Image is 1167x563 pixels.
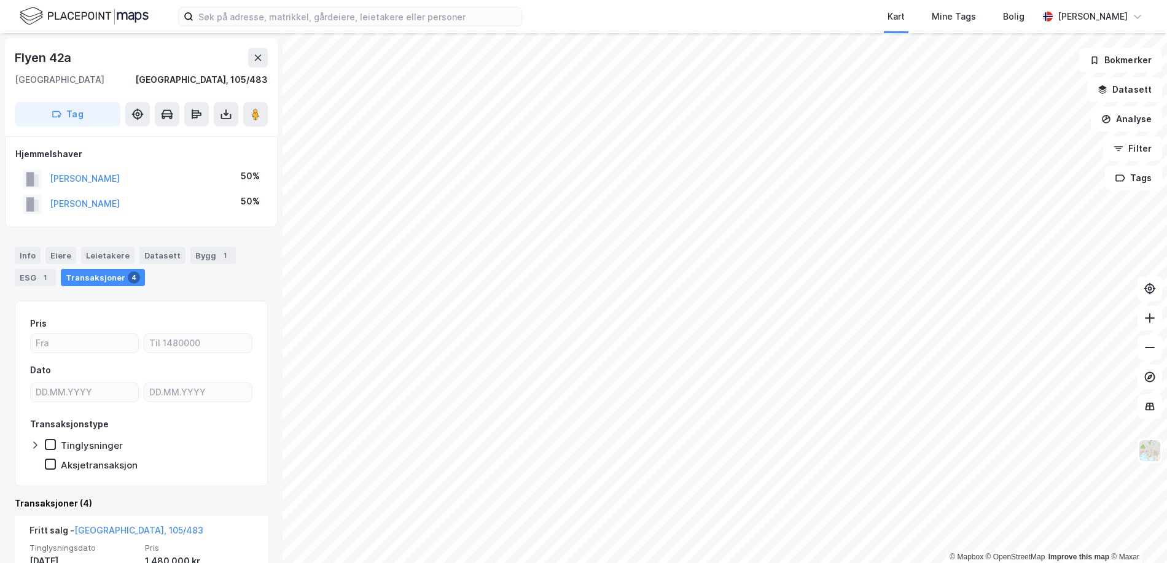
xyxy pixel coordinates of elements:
[190,247,236,264] div: Bygg
[15,147,267,161] div: Hjemmelshaver
[61,440,123,451] div: Tinglysninger
[39,271,51,284] div: 1
[219,249,231,262] div: 1
[1103,136,1162,161] button: Filter
[1058,9,1128,24] div: [PERSON_NAME]
[15,269,56,286] div: ESG
[139,247,185,264] div: Datasett
[986,553,1045,561] a: OpenStreetMap
[1048,553,1109,561] a: Improve this map
[1079,48,1162,72] button: Bokmerker
[1105,166,1162,190] button: Tags
[145,543,253,553] span: Pris
[81,247,135,264] div: Leietakere
[15,247,41,264] div: Info
[135,72,268,87] div: [GEOGRAPHIC_DATA], 105/483
[61,459,138,471] div: Aksjetransaksjon
[74,525,203,535] a: [GEOGRAPHIC_DATA], 105/483
[29,523,203,543] div: Fritt salg -
[30,316,47,331] div: Pris
[241,194,260,209] div: 50%
[61,269,145,286] div: Transaksjoner
[193,7,521,26] input: Søk på adresse, matrikkel, gårdeiere, leietakere eller personer
[950,553,983,561] a: Mapbox
[15,72,104,87] div: [GEOGRAPHIC_DATA]
[30,417,109,432] div: Transaksjonstype
[15,496,268,511] div: Transaksjoner (4)
[1138,439,1161,462] img: Z
[31,334,138,352] input: Fra
[241,169,260,184] div: 50%
[932,9,976,24] div: Mine Tags
[15,102,120,126] button: Tag
[128,271,140,284] div: 4
[144,334,252,352] input: Til 1480000
[1091,107,1162,131] button: Analyse
[31,383,138,402] input: DD.MM.YYYY
[29,543,138,553] span: Tinglysningsdato
[1106,504,1167,563] iframe: Chat Widget
[144,383,252,402] input: DD.MM.YYYY
[1003,9,1025,24] div: Bolig
[888,9,905,24] div: Kart
[20,6,149,27] img: logo.f888ab2527a4732fd821a326f86c7f29.svg
[15,48,74,68] div: Flyen 42a
[30,363,51,378] div: Dato
[1087,77,1162,102] button: Datasett
[45,247,76,264] div: Eiere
